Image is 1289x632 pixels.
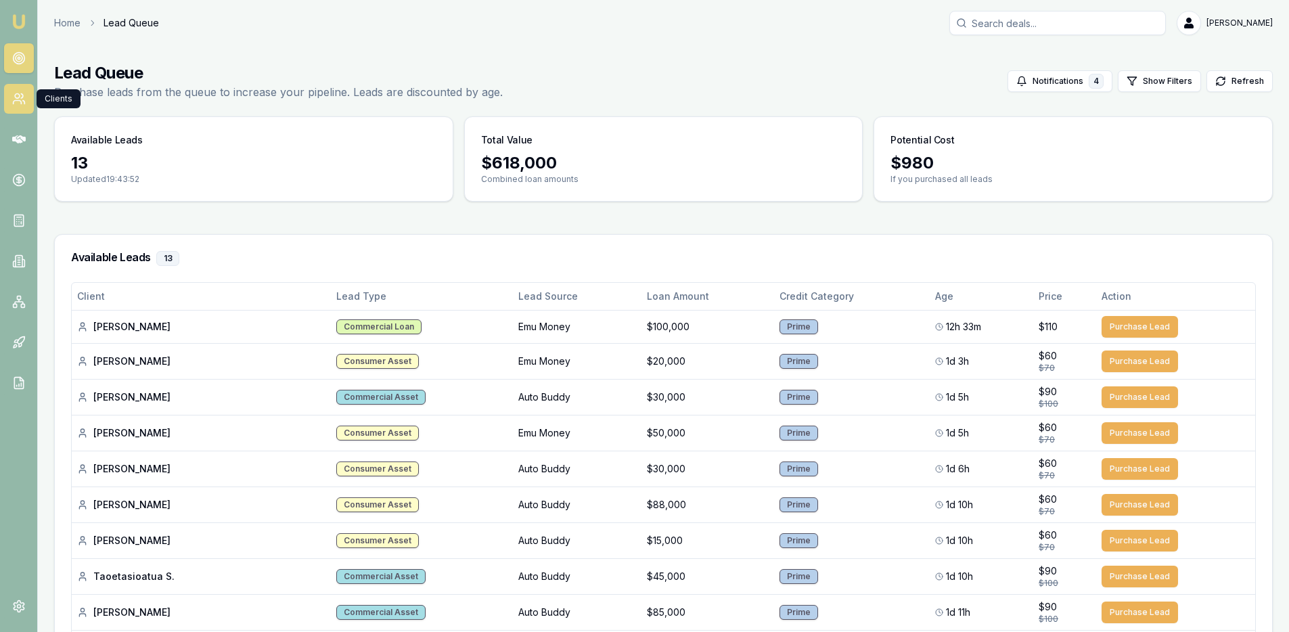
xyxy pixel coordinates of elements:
button: Purchase Lead [1102,602,1178,623]
button: Show Filters [1118,70,1201,92]
div: Commercial Asset [336,390,426,405]
div: $100 [1039,399,1091,409]
span: $90 [1039,564,1057,578]
td: Auto Buddy [513,522,641,558]
p: Updated 19:43:52 [71,174,436,185]
span: Lead Queue [104,16,159,30]
td: $85,000 [641,594,775,630]
h3: Available Leads [71,133,143,147]
td: Auto Buddy [513,379,641,415]
div: Consumer Asset [336,461,419,476]
span: [PERSON_NAME] [1206,18,1273,28]
span: 1d 3h [946,355,969,368]
th: Lead Type [331,283,514,310]
th: Action [1096,283,1255,310]
span: 1d 6h [946,462,970,476]
span: $90 [1039,385,1057,399]
span: $60 [1039,457,1057,470]
div: [PERSON_NAME] [77,462,325,476]
div: Prime [779,533,818,548]
div: [PERSON_NAME] [77,498,325,512]
a: Home [54,16,81,30]
span: $110 [1039,320,1058,334]
div: $ 618,000 [481,152,846,174]
div: $70 [1039,506,1091,517]
div: [PERSON_NAME] [77,426,325,440]
div: Prime [779,461,818,476]
div: $70 [1039,434,1091,445]
div: $70 [1039,363,1091,374]
div: Consumer Asset [336,426,419,441]
div: Prime [779,605,818,620]
div: Commercial Loan [336,319,422,334]
td: $50,000 [641,415,775,451]
td: Auto Buddy [513,451,641,487]
button: Purchase Lead [1102,422,1178,444]
button: Purchase Lead [1102,458,1178,480]
span: 1d 5h [946,390,969,404]
img: emu-icon-u.png [11,14,27,30]
div: $70 [1039,542,1091,553]
div: Prime [779,354,818,369]
span: $60 [1039,493,1057,506]
span: $60 [1039,528,1057,542]
span: $60 [1039,421,1057,434]
td: Emu Money [513,343,641,379]
p: Purchase leads from the queue to increase your pipeline. Leads are discounted by age. [54,84,503,100]
div: $70 [1039,470,1091,481]
div: [PERSON_NAME] [77,606,325,619]
button: Purchase Lead [1102,530,1178,551]
div: Clients [37,89,81,108]
td: $45,000 [641,558,775,594]
div: $100 [1039,578,1091,589]
div: 4 [1089,74,1104,89]
span: 1d 5h [946,426,969,440]
div: Consumer Asset [336,533,419,548]
td: Emu Money [513,415,641,451]
th: Loan Amount [641,283,775,310]
h3: Available Leads [71,251,1256,266]
div: Prime [779,569,818,584]
button: Purchase Lead [1102,494,1178,516]
h1: Lead Queue [54,62,503,84]
div: [PERSON_NAME] [77,320,325,334]
th: Client [72,283,331,310]
div: [PERSON_NAME] [77,390,325,404]
span: $60 [1039,349,1057,363]
div: Taoetasioatua S. [77,570,325,583]
th: Age [930,283,1033,310]
div: [PERSON_NAME] [77,534,325,547]
div: 13 [71,152,436,174]
div: Prime [779,390,818,405]
span: 12h 33m [946,320,981,334]
span: 1d 10h [946,534,973,547]
div: Consumer Asset [336,497,419,512]
h3: Total Value [481,133,533,147]
div: Commercial Asset [336,605,426,620]
div: Consumer Asset [336,354,419,369]
div: [PERSON_NAME] [77,355,325,368]
input: Search deals [949,11,1166,35]
button: Purchase Lead [1102,316,1178,338]
th: Lead Source [513,283,641,310]
div: Prime [779,497,818,512]
button: Purchase Lead [1102,566,1178,587]
span: 1d 10h [946,570,973,583]
td: $20,000 [641,343,775,379]
div: Prime [779,426,818,441]
div: 13 [156,251,179,266]
td: $88,000 [641,487,775,522]
div: $100 [1039,614,1091,625]
span: 1d 10h [946,498,973,512]
th: Credit Category [774,283,930,310]
div: $ 980 [890,152,1256,174]
nav: breadcrumb [54,16,159,30]
div: Prime [779,319,818,334]
td: Emu Money [513,310,641,343]
th: Price [1033,283,1096,310]
button: Refresh [1206,70,1273,92]
button: Purchase Lead [1102,351,1178,372]
td: Auto Buddy [513,558,641,594]
p: Combined loan amounts [481,174,846,185]
td: Auto Buddy [513,487,641,522]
